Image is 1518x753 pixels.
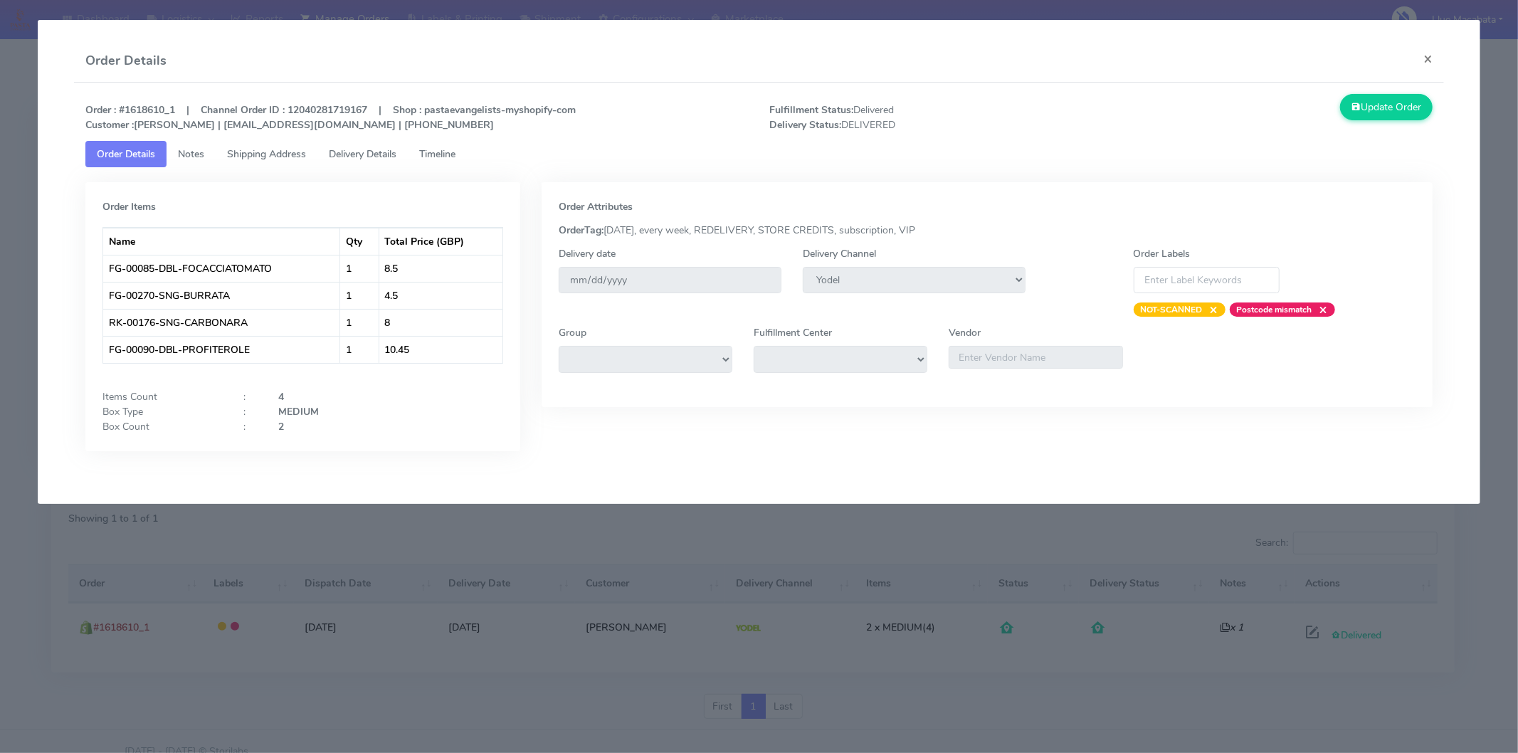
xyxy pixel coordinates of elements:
[379,282,502,309] td: 4.5
[1134,246,1191,261] label: Order Labels
[102,200,156,214] strong: Order Items
[559,325,586,340] label: Group
[278,405,319,418] strong: MEDIUM
[803,246,876,261] label: Delivery Channel
[329,147,396,161] span: Delivery Details
[1412,40,1444,78] button: Close
[103,309,340,336] td: RK-00176-SNG-CARBONARA
[85,141,1433,167] ul: Tabs
[548,223,1426,238] div: [DATE], every week, REDELIVERY, STORE CREDITS, subscription, VIP
[92,419,233,434] div: Box Count
[278,390,284,404] strong: 4
[340,309,379,336] td: 1
[97,147,155,161] span: Order Details
[1203,302,1218,317] span: ×
[103,228,340,255] th: Name
[1134,267,1280,293] input: Enter Label Keywords
[178,147,204,161] span: Notes
[340,255,379,282] td: 1
[1340,94,1433,120] button: Update Order
[559,223,603,237] strong: OrderTag:
[559,246,616,261] label: Delivery date
[379,255,502,282] td: 8.5
[769,103,853,117] strong: Fulfillment Status:
[233,404,268,419] div: :
[233,389,268,404] div: :
[1312,302,1328,317] span: ×
[92,404,233,419] div: Box Type
[278,420,284,433] strong: 2
[227,147,306,161] span: Shipping Address
[754,325,832,340] label: Fulfillment Center
[949,325,981,340] label: Vendor
[759,102,1101,132] span: Delivered DELIVERED
[85,118,134,132] strong: Customer :
[769,118,841,132] strong: Delivery Status:
[92,389,233,404] div: Items Count
[1237,304,1312,315] strong: Postcode mismatch
[340,336,379,363] td: 1
[85,103,576,132] strong: Order : #1618610_1 | Channel Order ID : 12040281719167 | Shop : pastaevangelists-myshopify-com [P...
[949,346,1122,369] input: Enter Vendor Name
[340,282,379,309] td: 1
[233,419,268,434] div: :
[559,200,633,214] strong: Order Attributes
[103,282,340,309] td: FG-00270-SNG-BURRATA
[103,255,340,282] td: FG-00085-DBL-FOCACCIATOMATO
[379,228,502,255] th: Total Price (GBP)
[1141,304,1203,315] strong: NOT-SCANNED
[340,228,379,255] th: Qty
[85,51,167,70] h4: Order Details
[419,147,455,161] span: Timeline
[103,336,340,363] td: FG-00090-DBL-PROFITEROLE
[379,309,502,336] td: 8
[379,336,502,363] td: 10.45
